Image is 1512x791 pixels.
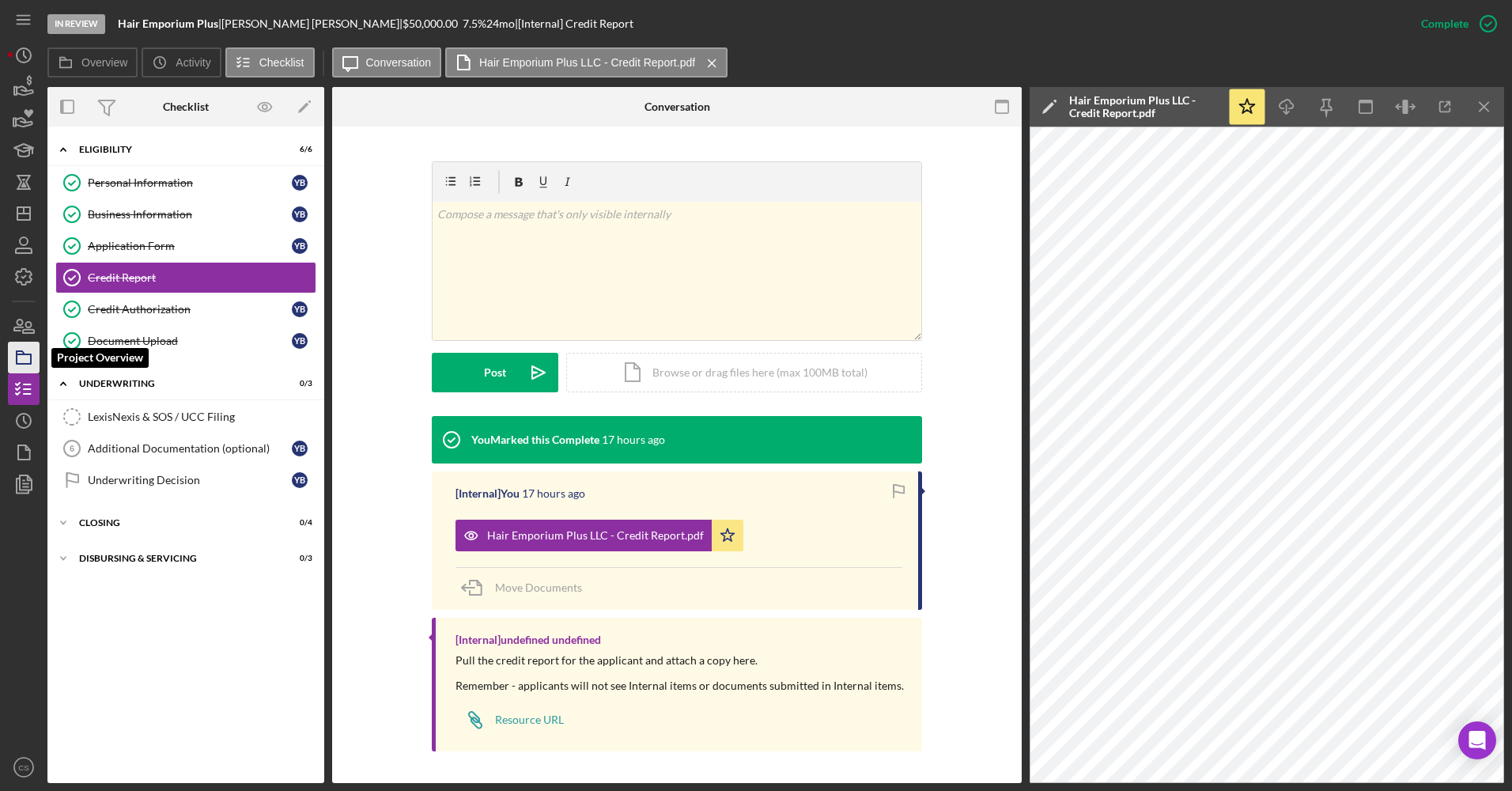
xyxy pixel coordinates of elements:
[79,145,273,154] div: Eligibility
[455,634,601,646] div: [Internal] undefined undefined
[163,100,209,113] div: Checklist
[1405,8,1504,40] button: Complete
[55,401,316,433] a: LexisNexis & SOS / UCC Filing
[47,47,138,78] button: Overview
[142,47,221,78] button: Activity
[118,17,221,30] div: |
[455,654,904,692] div: Pull the credit report for the applicant and attach a copy here. Remember - applicants will not s...
[55,230,316,262] a: Application FormYB
[88,335,292,347] div: Document Upload
[522,487,585,500] time: 2025-08-27 22:52
[88,474,292,486] div: Underwriting Decision
[55,199,316,230] a: Business InformationYB
[79,379,273,388] div: Underwriting
[88,442,292,455] div: Additional Documentation (optional)
[55,433,316,464] a: 6Additional Documentation (optional)YB
[292,175,308,191] div: Y B
[55,293,316,325] a: Credit AuthorizationYB
[88,303,292,316] div: Credit Authorization
[602,433,665,446] time: 2025-08-27 22:52
[225,47,315,78] button: Checklist
[432,353,558,392] button: Post
[81,56,127,69] label: Overview
[70,444,74,453] tspan: 6
[55,262,316,293] a: Credit Report
[1458,721,1496,759] div: Open Intercom Messenger
[88,176,292,189] div: Personal Information
[88,208,292,221] div: Business Information
[88,271,316,284] div: Credit Report
[292,206,308,222] div: Y B
[8,751,40,783] button: CS
[292,301,308,317] div: Y B
[495,581,582,594] span: Move Documents
[455,487,520,500] div: [Internal] You
[1069,94,1219,119] div: Hair Emporium Plus LLC - Credit Report.pdf
[176,56,210,69] label: Activity
[18,763,28,772] text: CS
[1421,8,1469,40] div: Complete
[221,17,403,30] div: [PERSON_NAME] [PERSON_NAME] |
[292,472,308,488] div: Y B
[284,518,312,528] div: 0 / 4
[486,17,515,30] div: 24 mo
[487,529,704,542] div: Hair Emporium Plus LLC - Credit Report.pdf
[471,433,599,446] div: You Marked this Complete
[644,100,710,113] div: Conversation
[455,568,598,607] button: Move Documents
[455,704,564,736] a: Resource URL
[55,167,316,199] a: Personal InformationYB
[55,464,316,496] a: Underwriting DecisionYB
[366,56,432,69] label: Conversation
[47,14,105,34] div: In Review
[284,379,312,388] div: 0 / 3
[118,17,218,30] b: Hair Emporium Plus
[403,17,463,30] div: $50,000.00
[292,441,308,456] div: Y B
[292,238,308,254] div: Y B
[88,411,316,423] div: LexisNexis & SOS / UCC Filing
[259,56,304,69] label: Checklist
[88,240,292,252] div: Application Form
[455,520,743,551] button: Hair Emporium Plus LLC - Credit Report.pdf
[495,713,564,726] div: Resource URL
[55,325,316,357] a: Document UploadYB
[79,518,273,528] div: Closing
[515,17,633,30] div: | [Internal] Credit Report
[284,554,312,563] div: 0 / 3
[445,47,728,78] button: Hair Emporium Plus LLC - Credit Report.pdf
[284,145,312,154] div: 6 / 6
[484,353,506,392] div: Post
[79,554,273,563] div: Disbursing & Servicing
[479,56,695,69] label: Hair Emporium Plus LLC - Credit Report.pdf
[332,47,442,78] button: Conversation
[463,17,486,30] div: 7.5 %
[292,333,308,349] div: Y B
